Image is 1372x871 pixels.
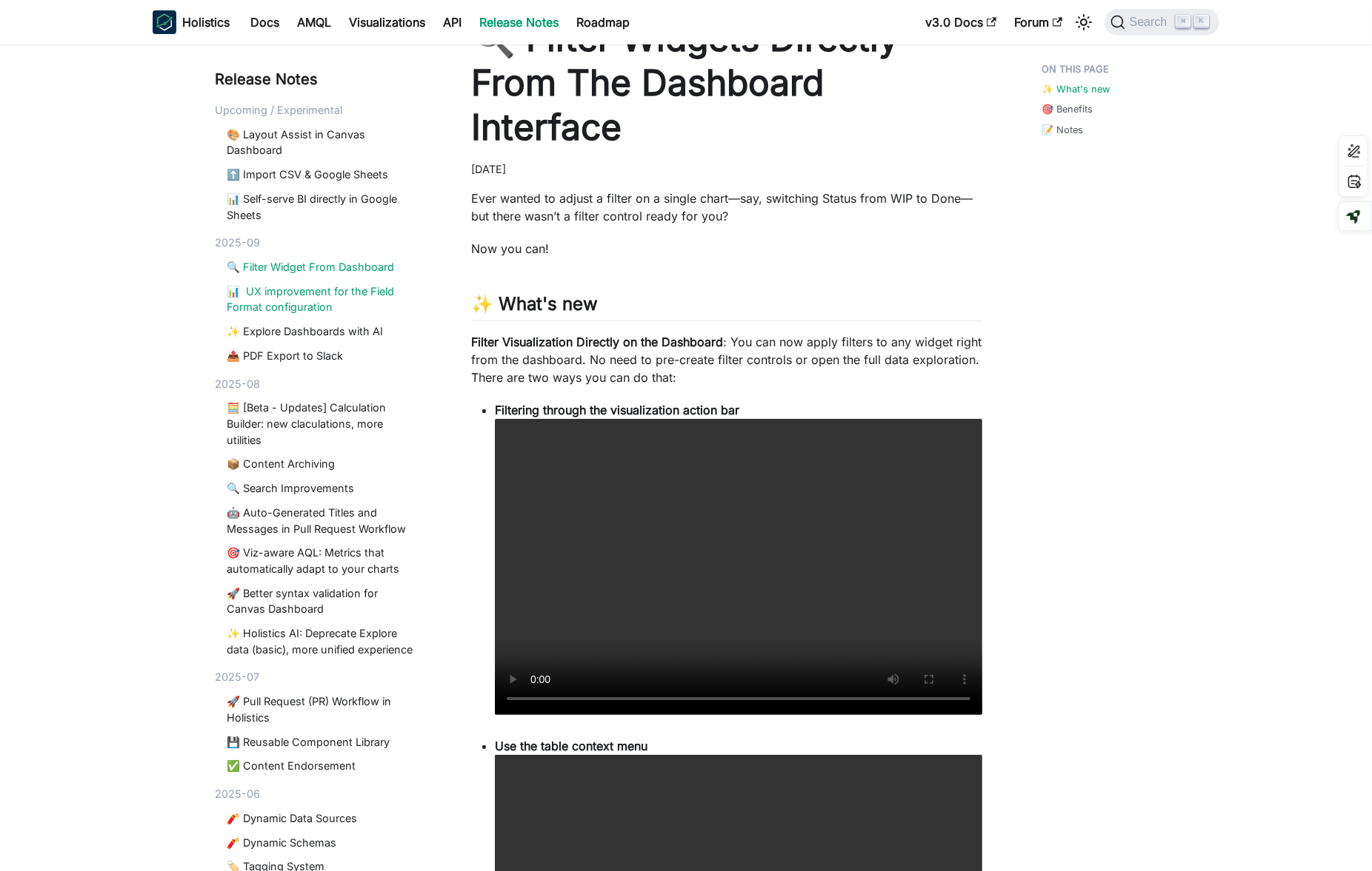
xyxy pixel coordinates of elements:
a: 📊 Self-serve BI directly in Google Sheets [227,191,418,223]
a: 📦 Content Archiving [227,456,418,472]
p: Now you can! [471,240,982,258]
a: 📤 PDF Export to Slack [227,348,418,364]
a: 🤖 Auto-Generated Titles and Messages in Pull Request Workflow [227,505,418,537]
h2: ✨ What's new [471,293,982,321]
time: [DATE] [471,163,506,175]
a: Docs [242,10,288,34]
a: Roadmap [567,10,639,34]
div: Release Notes [215,68,424,90]
a: ⬆️ Import CSV & Google Sheets [227,167,418,183]
a: v3.0 Docs [916,10,1005,34]
a: Release Notes [470,10,567,34]
div: 2025-09 [215,235,424,251]
a: Forum [1005,10,1071,34]
strong: Use the table context menu [495,739,647,753]
p: Ever wanted to adjust a filter on a single chart—say, switching Status from WIP to Done—but there... [471,189,982,225]
div: 2025-08 [215,376,424,392]
div: Upcoming / Experimental [215,102,424,118]
a: 🔍 Filter Widget From Dashboard [227,259,418,275]
a: 💾 Reusable Component Library [227,734,418,750]
h1: 🔍 Filter Widgets Directly From The Dashboard Interface [471,16,982,149]
a: AMQL [288,10,340,34]
a: 🚀 Pull Request (PR) Workflow in Holistics [227,693,418,725]
img: Holistics [153,10,176,34]
a: 📝 Notes [1042,123,1083,137]
p: : You can now apply filters to any widget right from the dashboard. No need to pre-create filter ... [471,333,982,386]
a: ✅ Content Endorsement [227,758,418,774]
kbd: K [1194,15,1209,28]
a: API [434,10,470,34]
a: 🧨 Dynamic Schemas [227,835,418,851]
a: 🧨 Dynamic Data Sources [227,810,418,827]
div: 2025-06 [215,786,424,802]
a: Visualizations [340,10,434,34]
a: 🎯 Viz-aware AQL: Metrics that automatically adapt to your charts [227,545,418,576]
a: 🔍 Search Improvements [227,480,418,497]
a: 📊 UX improvement for the Field Format configuration [227,283,418,315]
div: 2025-07 [215,669,424,685]
a: 🚀 Better syntax validation for Canvas Dashboard [227,585,418,617]
b: Holistics [182,13,230,31]
strong: Filter Visualization Directly on the Dashboard [471,334,723,349]
span: Search [1125,16,1176,29]
a: ✨ Holistics AI: Deprecate Explore data (basic), more unified experience [227,625,418,657]
a: ✨ What's new [1042,82,1110,96]
button: Search (Command+K) [1105,9,1219,36]
video: Your browser does not support embedding video, but you can . [495,419,982,715]
a: 🎯 Benefits [1042,102,1093,116]
strong: Filtering through the visualization action bar [495,403,739,417]
a: HolisticsHolistics [153,10,230,34]
kbd: ⌘ [1176,15,1190,28]
a: 🎨 Layout Assist in Canvas Dashboard [227,127,418,158]
a: 🧮 [Beta - Updates] Calculation Builder: new claculations, more utilities [227,400,418,448]
a: ✨ Explore Dashboards with AI [227,323,418,340]
nav: Blog recent posts navigation [215,68,424,871]
button: Switch between dark and light mode (currently light mode) [1072,10,1096,34]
